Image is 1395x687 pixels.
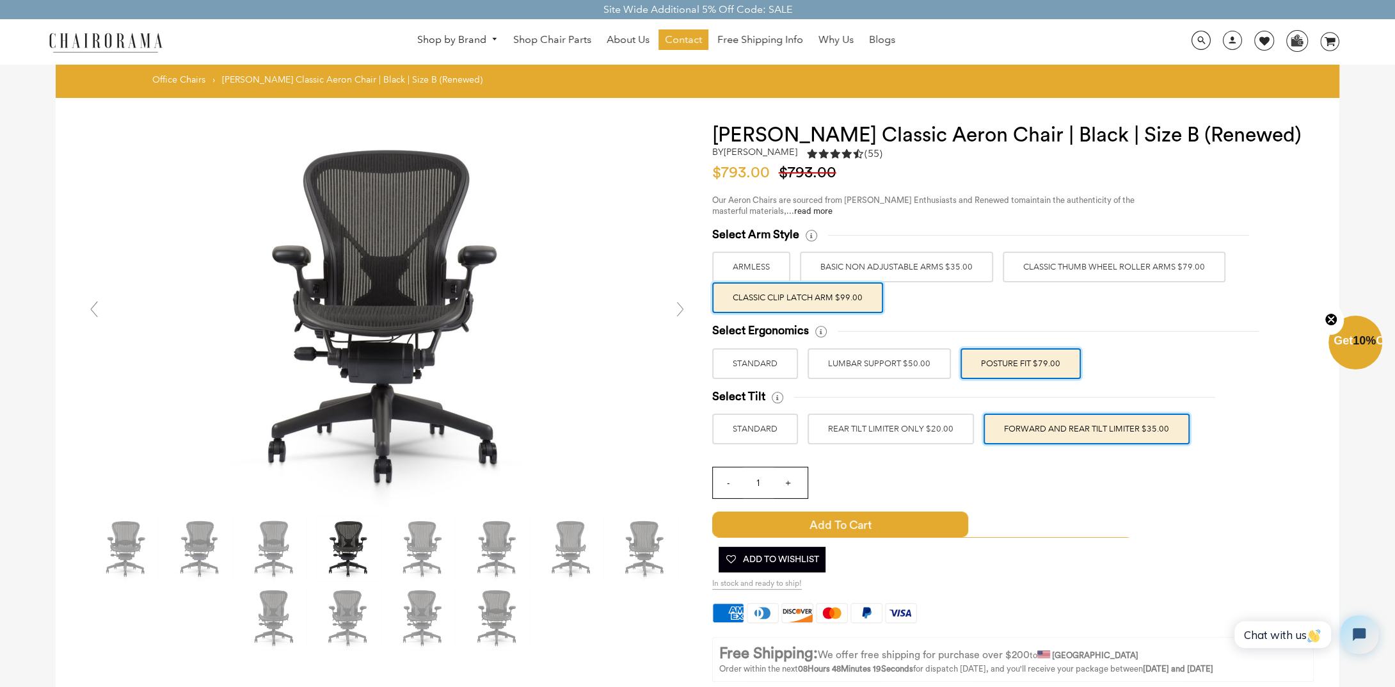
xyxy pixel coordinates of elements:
strong: [GEOGRAPHIC_DATA] [1052,651,1138,659]
img: WhatsApp_Image_2024-07-12_at_16.23.01.webp [1287,31,1307,50]
span: Shop Chair Parts [513,33,591,47]
a: [PERSON_NAME] [724,146,797,158]
span: Get Off [1334,334,1392,347]
span: $793.00 [712,165,776,181]
a: Why Us [812,29,860,50]
span: (55) [865,147,882,161]
span: In stock and ready to ship! [712,579,802,590]
label: STANDARD [712,414,798,444]
a: read more [794,207,833,215]
a: 4.5 rating (55 votes) [807,147,882,164]
span: 08Hours 48Minutes 19Seconds [798,665,913,673]
img: chairorama [42,31,170,53]
strong: Free Shipping: [719,646,818,661]
span: 10% [1353,334,1376,347]
div: Get10%OffClose teaser [1328,317,1382,371]
a: Shop by Brand [411,30,504,50]
img: DSC_4404_grande.jpg [195,124,579,508]
span: Blogs [869,33,895,47]
input: + [773,467,804,498]
label: STANDARD [712,348,798,379]
span: Add to Cart [712,512,968,537]
span: We offer free shipping for purchase over $200 [818,650,1030,660]
span: Why Us [818,33,854,47]
button: Close teaser [1318,305,1344,335]
span: Add To Wishlist [725,547,819,572]
div: 4.5 rating (55 votes) [807,147,882,161]
span: $793.00 [779,165,843,181]
h2: by [712,147,797,158]
h1: [PERSON_NAME] Classic Aeron Chair | Black | Size B (Renewed) [712,124,1314,147]
a: Shop Chair Parts [507,29,598,50]
label: LUMBAR SUPPORT $50.00 [808,348,951,379]
span: About Us [607,33,650,47]
span: Contact [665,33,702,47]
a: About Us [600,29,656,50]
iframe: Tidio Chat [1220,604,1389,665]
span: Select Ergonomics [712,323,809,338]
a: Contact [658,29,708,50]
span: Select Tilt [712,389,765,404]
span: Select Arm Style [712,227,799,242]
p: to [719,644,1307,664]
label: ARMLESS [712,252,790,282]
label: FORWARD AND REAR TILT LIMITER $35.00 [984,414,1190,444]
label: POSTURE FIT $79.00 [961,348,1081,379]
nav: DesktopNavigation [224,29,1088,53]
label: BASIC NON ADJUSTABLE ARMS $35.00 [800,252,993,282]
label: Classic Clip Latch Arm $99.00 [712,282,883,313]
button: Add to Cart [712,512,1133,537]
input: - [713,467,744,498]
label: Classic Thumb Wheel Roller Arms $79.00 [1003,252,1225,282]
strong: [DATE] and [DATE] [1143,665,1213,673]
button: Add To Wishlist [719,547,825,572]
a: Blogs [863,29,902,50]
p: Order within the next for dispatch [DATE], and you'll receive your package between [719,664,1307,675]
span: Free Shipping Info [717,33,803,47]
a: Free Shipping Info [711,29,809,50]
label: REAR TILT LIMITER ONLY $20.00 [808,414,974,444]
span: Our Aeron Chairs are sourced from [PERSON_NAME] Enthusiasts and Renewed to [712,196,1019,204]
